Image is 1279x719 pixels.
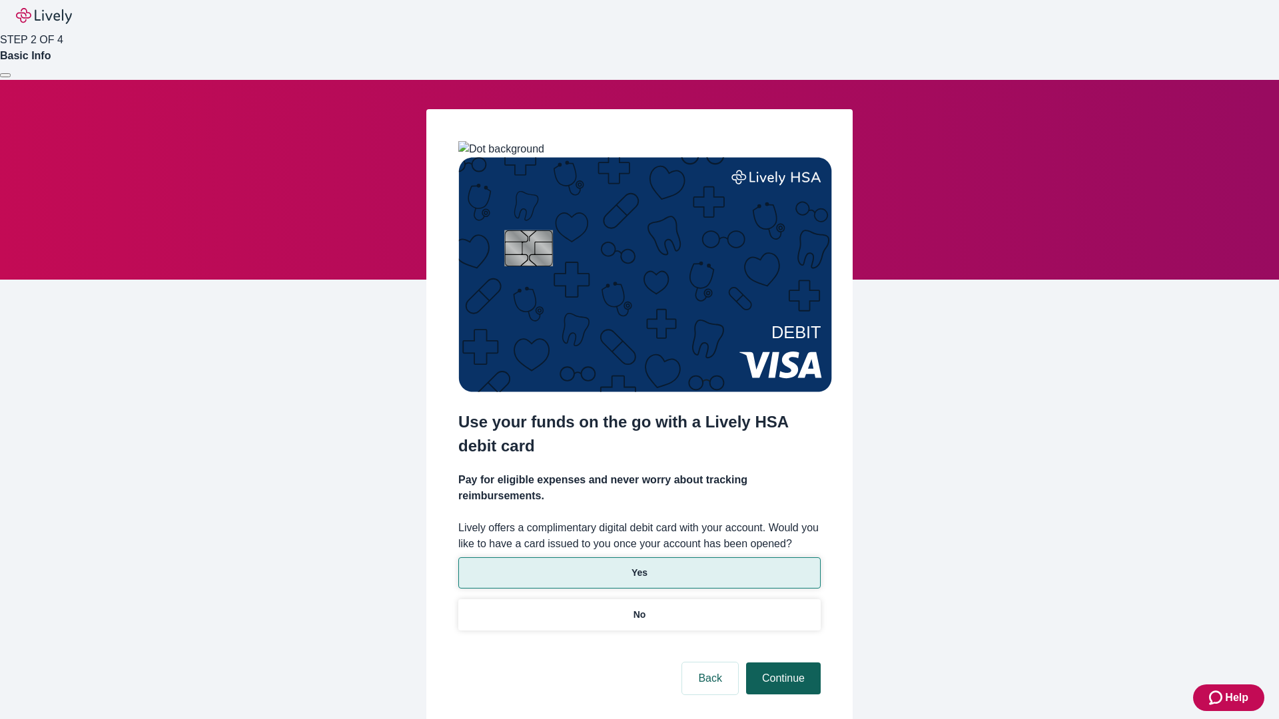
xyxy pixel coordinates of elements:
[632,566,647,580] p: Yes
[16,8,72,24] img: Lively
[1193,684,1264,711] button: Zendesk support iconHelp
[682,662,738,694] button: Back
[458,141,544,157] img: Dot background
[458,157,832,392] img: Debit card
[634,608,646,622] p: No
[1225,690,1248,706] span: Help
[458,599,821,630] button: No
[458,557,821,589] button: Yes
[458,410,821,458] h2: Use your funds on the go with a Lively HSA debit card
[1209,690,1225,706] svg: Zendesk support icon
[458,520,821,552] label: Lively offers a complimentary digital debit card with your account. Would you like to have a card...
[458,472,821,504] h4: Pay for eligible expenses and never worry about tracking reimbursements.
[746,662,821,694] button: Continue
